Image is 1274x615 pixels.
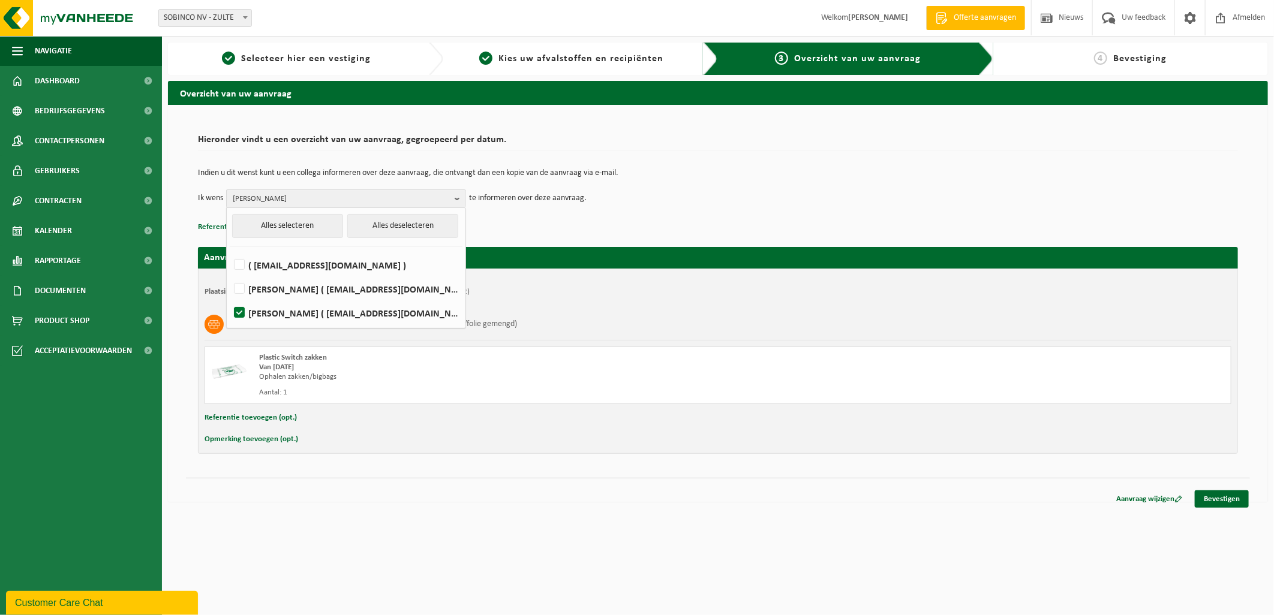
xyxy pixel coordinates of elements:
[211,353,247,389] img: LP-SK-00500-LPE-16.png
[232,304,459,322] label: [PERSON_NAME] ( [EMAIL_ADDRESS][DOMAIN_NAME] )
[198,169,1238,177] p: Indien u dit wenst kunt u een collega informeren over deze aanvraag, die ontvangt dan een kopie v...
[232,280,459,298] label: [PERSON_NAME] ( [EMAIL_ADDRESS][DOMAIN_NAME] )
[222,52,235,65] span: 1
[951,12,1019,24] span: Offerte aanvragen
[35,66,80,96] span: Dashboard
[198,135,1238,151] h2: Hieronder vindt u een overzicht van uw aanvraag, gegroepeerd per datum.
[35,216,72,246] span: Kalender
[259,354,327,361] span: Plastic Switch zakken
[347,214,458,238] button: Alles deselecteren
[35,246,81,276] span: Rapportage
[232,256,459,274] label: ( [EMAIL_ADDRESS][DOMAIN_NAME] )
[1107,490,1191,508] a: Aanvraag wijzigen
[168,81,1268,104] h2: Overzicht van uw aanvraag
[174,52,419,66] a: 1Selecteer hier een vestiging
[241,54,371,64] span: Selecteer hier een vestiging
[1113,54,1167,64] span: Bevestiging
[469,189,587,207] p: te informeren over deze aanvraag.
[498,54,663,64] span: Kies uw afvalstoffen en recipiënten
[848,13,908,22] strong: [PERSON_NAME]
[35,36,72,66] span: Navigatie
[232,214,343,238] button: Alles selecteren
[205,432,298,447] button: Opmerking toevoegen (opt.)
[1195,490,1249,508] a: Bevestigen
[35,306,89,336] span: Product Shop
[449,52,695,66] a: 2Kies uw afvalstoffen en recipiënten
[794,54,921,64] span: Overzicht van uw aanvraag
[204,253,294,263] strong: Aanvraag voor [DATE]
[35,156,80,186] span: Gebruikers
[35,336,132,366] span: Acceptatievoorwaarden
[479,52,492,65] span: 2
[35,276,86,306] span: Documenten
[198,219,290,235] button: Referentie toevoegen (opt.)
[35,96,105,126] span: Bedrijfsgegevens
[6,589,200,615] iframe: chat widget
[159,10,251,26] span: SOBINCO NV - ZULTE
[35,186,82,216] span: Contracten
[226,189,466,207] button: [PERSON_NAME]
[158,9,252,27] span: SOBINCO NV - ZULTE
[926,6,1025,30] a: Offerte aanvragen
[259,372,766,382] div: Ophalen zakken/bigbags
[775,52,788,65] span: 3
[233,190,450,208] span: [PERSON_NAME]
[205,288,257,296] strong: Plaatsingsadres:
[1094,52,1107,65] span: 4
[205,410,297,426] button: Referentie toevoegen (opt.)
[35,126,104,156] span: Contactpersonen
[198,189,223,207] p: Ik wens
[259,363,294,371] strong: Van [DATE]
[259,388,766,397] div: Aantal: 1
